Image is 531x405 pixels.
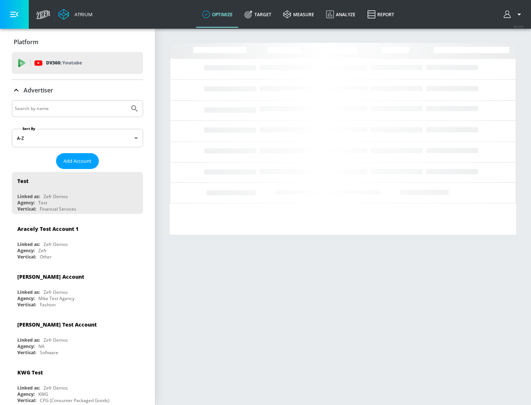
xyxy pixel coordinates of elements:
[44,193,68,200] div: Zefr Demos
[44,289,68,295] div: Zefr Demos
[46,59,82,67] p: DV360:
[44,385,68,391] div: Zefr Demos
[17,391,35,397] div: Agency:
[12,129,143,147] div: A-Z
[44,241,68,247] div: Zefr Demos
[17,337,40,343] div: Linked as:
[40,349,58,356] div: Software
[17,369,43,376] div: KWG Test
[361,1,400,28] a: Report
[12,32,143,52] div: Platform
[12,220,143,262] div: Aracely Test Account 1Linked as:Zefr DemosAgency:ZefrVertical:Other
[17,302,36,308] div: Vertical:
[196,1,239,28] a: optimize
[40,397,110,404] div: CPG (Consumer Packaged Goods)
[14,38,38,46] p: Platform
[17,206,36,212] div: Vertical:
[38,200,47,206] div: Test
[40,302,56,308] div: Fashion
[17,200,35,206] div: Agency:
[38,391,48,397] div: KWG
[12,52,143,74] div: DV360: Youtube
[63,157,91,165] span: Add Account
[12,172,143,214] div: TestLinked as:Zefr DemosAgency:TestVertical:Financial Services
[17,349,36,356] div: Vertical:
[17,295,35,302] div: Agency:
[17,289,40,295] div: Linked as:
[17,273,84,280] div: [PERSON_NAME] Account
[17,177,28,184] div: Test
[17,241,40,247] div: Linked as:
[44,337,68,343] div: Zefr Demos
[277,1,320,28] a: measure
[40,206,76,212] div: Financial Services
[513,24,524,28] span: v 4.24.0
[17,193,40,200] div: Linked as:
[12,268,143,310] div: [PERSON_NAME] AccountLinked as:Zefr DemosAgency:Mike Test AgencyVertical:Fashion
[17,247,35,254] div: Agency:
[24,86,53,94] p: Advertiser
[17,254,36,260] div: Vertical:
[38,295,74,302] div: Mike Test Agency
[12,316,143,358] div: [PERSON_NAME] Test AccountLinked as:Zefr DemosAgency:NAVertical:Software
[38,247,47,254] div: Zefr
[17,225,79,232] div: Aracely Test Account 1
[56,153,99,169] button: Add Account
[15,104,126,113] input: Search by name
[17,343,35,349] div: Agency:
[320,1,361,28] a: Analyze
[17,385,40,391] div: Linked as:
[58,9,93,20] a: Atrium
[17,321,97,328] div: [PERSON_NAME] Test Account
[239,1,277,28] a: Target
[21,126,37,131] label: Sort By
[72,11,93,18] div: Atrium
[17,397,36,404] div: Vertical:
[12,80,143,101] div: Advertiser
[40,254,52,260] div: Other
[62,59,82,67] p: Youtube
[38,343,45,349] div: NA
